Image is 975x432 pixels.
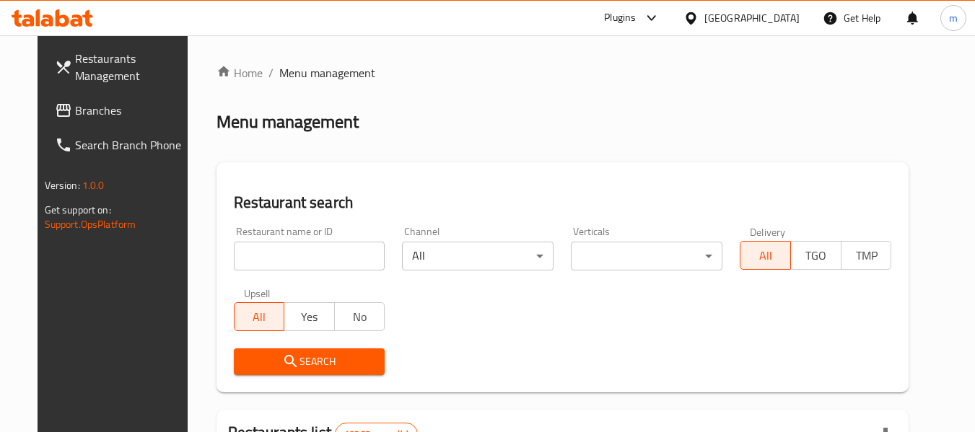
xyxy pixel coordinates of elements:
[797,245,836,266] span: TGO
[217,64,909,81] nav: breadcrumb
[245,353,374,371] span: Search
[43,93,201,128] a: Branches
[82,176,105,195] span: 1.0.0
[234,348,385,375] button: Search
[750,226,786,237] label: Delivery
[949,10,958,26] span: m
[217,110,359,133] h2: Menu management
[45,215,136,234] a: Support.OpsPlatform
[790,241,841,270] button: TGO
[290,307,329,327] span: Yes
[234,242,385,270] input: Search for restaurant name or ID..
[45,200,111,219] span: Get support on:
[604,9,636,27] div: Plugins
[740,241,791,270] button: All
[284,302,335,331] button: Yes
[279,64,375,81] span: Menu management
[341,307,380,327] span: No
[244,288,271,298] label: Upsell
[334,302,385,331] button: No
[234,302,285,331] button: All
[268,64,274,81] li: /
[217,64,263,81] a: Home
[704,10,800,26] div: [GEOGRAPHIC_DATA]
[746,245,785,266] span: All
[43,41,201,93] a: Restaurants Management
[234,192,892,213] h2: Restaurant search
[75,102,189,119] span: Branches
[240,307,279,327] span: All
[571,242,722,270] div: ​
[43,128,201,162] a: Search Branch Phone
[841,241,892,270] button: TMP
[847,245,886,266] span: TMP
[75,136,189,154] span: Search Branch Phone
[45,176,80,195] span: Version:
[402,242,554,270] div: All
[75,50,189,84] span: Restaurants Management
